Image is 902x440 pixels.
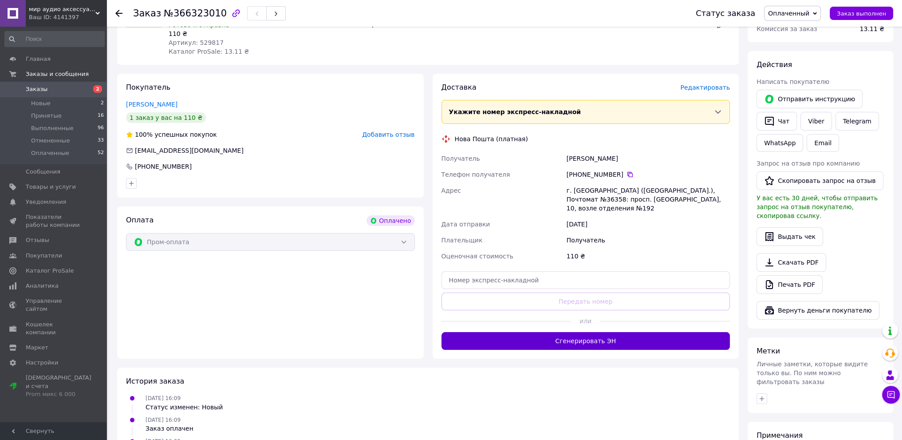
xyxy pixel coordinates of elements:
span: Готово к отправке [169,21,229,28]
button: Отправить инструкцию [756,90,863,108]
span: Оплаченные [31,149,69,157]
span: Аналитика [26,282,59,290]
span: Новые [31,99,51,107]
span: Отзывы [26,236,49,244]
div: 110 ₴ [565,248,732,264]
span: 52 [98,149,104,157]
button: Чат [756,112,797,131]
span: У вас есть 30 дней, чтобы отправить запрос на отзыв покупателю, скопировав ссылку. [756,194,878,219]
div: [PERSON_NAME] [565,151,732,166]
span: [EMAIL_ADDRESS][DOMAIN_NAME] [135,147,244,154]
a: Скачать PDF [756,253,826,272]
a: WhatsApp [756,134,803,152]
span: Заказы [26,85,47,93]
span: Выполненные [31,124,74,132]
span: Принятые [31,112,62,120]
div: Нова Пошта (платная) [453,135,530,143]
span: Товары и услуги [26,183,76,191]
span: Плательщик [441,237,483,244]
span: Дата отправки [441,221,490,228]
div: Prom микс 6 000 [26,390,91,398]
span: Комиссия за заказ [756,25,817,32]
span: Артикул: 529817 [169,39,224,46]
span: Примечания [756,431,803,440]
span: Телефон получателя [441,171,510,178]
span: Заказы и сообщения [26,70,89,78]
span: [DEMOGRAPHIC_DATA] и счета [26,374,91,398]
span: Уведомления [26,198,66,206]
button: Email [807,134,839,152]
span: 2 [101,99,104,107]
button: Заказ выполнен [830,7,893,20]
span: Добавить отзыв [362,131,414,138]
a: Viber [800,112,831,131]
span: 96 [98,124,104,132]
span: Адрес [441,187,461,194]
span: Укажите номер экспресс-накладной [449,108,581,115]
span: Действия [756,60,792,69]
div: [PHONE_NUMBER] [567,170,730,179]
div: 1 заказ у вас на 110 ₴ [126,112,206,123]
span: Получатель [441,155,480,162]
button: Сгенерировать ЭН [441,332,730,350]
div: Получатель [565,232,732,248]
span: Запрос на отзыв про компанию [756,160,860,167]
span: Маркет [26,344,48,352]
span: Доставка [441,83,477,91]
span: Заказ [133,8,161,19]
span: [DATE] 16:09 [146,417,181,423]
span: 100% [135,131,153,138]
div: Заказ оплачен [146,424,193,433]
span: Сообщения [26,168,60,176]
div: г. [GEOGRAPHIC_DATA] ([GEOGRAPHIC_DATA].), Почтомат №36358: просп. [GEOGRAPHIC_DATA], 10, возле о... [565,182,732,216]
span: Заказ выполнен [837,10,886,17]
button: Вернуть деньги покупателю [756,301,879,320]
span: Оплата [126,216,154,224]
span: мир аудио аксессуаров [29,5,95,13]
span: Оплаченный [768,10,809,17]
span: Метки [756,347,780,355]
span: 16 [98,112,104,120]
a: [PERSON_NAME] [126,101,177,108]
span: или [571,317,600,325]
button: Чат с покупателем [882,386,900,404]
span: Написать покупателю [756,78,829,85]
div: успешных покупок [126,130,217,139]
span: Настройки [26,359,58,367]
button: Скопировать запрос на отзыв [756,171,883,190]
div: Статус изменен: Новый [146,403,223,412]
div: [PHONE_NUMBER] [134,162,193,171]
a: Печать PDF [756,275,823,294]
button: Выдать чек [756,227,823,246]
span: Показатели работы компании [26,213,82,229]
span: Отмененные [31,137,70,145]
span: Кошелек компании [26,321,82,337]
div: Статус заказа [696,9,755,18]
div: Оплачено [366,215,414,226]
span: Управление сайтом [26,297,82,313]
span: Каталог ProSale: 13.11 ₴ [169,48,249,55]
span: 2 [93,85,102,93]
span: Редактировать [680,84,730,91]
a: Telegram [835,112,879,131]
div: Ваш ID: 4141397 [29,13,106,21]
span: Каталог ProSale [26,267,74,275]
input: Поиск [4,31,105,47]
span: 13.11 ₴ [860,25,884,32]
span: Главная [26,55,51,63]
div: 110 ₴ [169,29,351,38]
input: Номер экспресс-накладной [441,271,730,289]
span: Оценочная стоимость [441,253,514,260]
span: Покупатель [126,83,170,91]
div: [DATE] [565,216,732,232]
span: Покупатели [26,252,62,260]
span: №366323010 [164,8,227,19]
div: Вернуться назад [115,9,122,18]
span: 33 [98,137,104,145]
span: [DATE] 16:09 [146,395,181,401]
span: Личные заметки, которые видите только вы. По ним можно фильтровать заказы [756,361,868,385]
span: История заказа [126,377,184,385]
